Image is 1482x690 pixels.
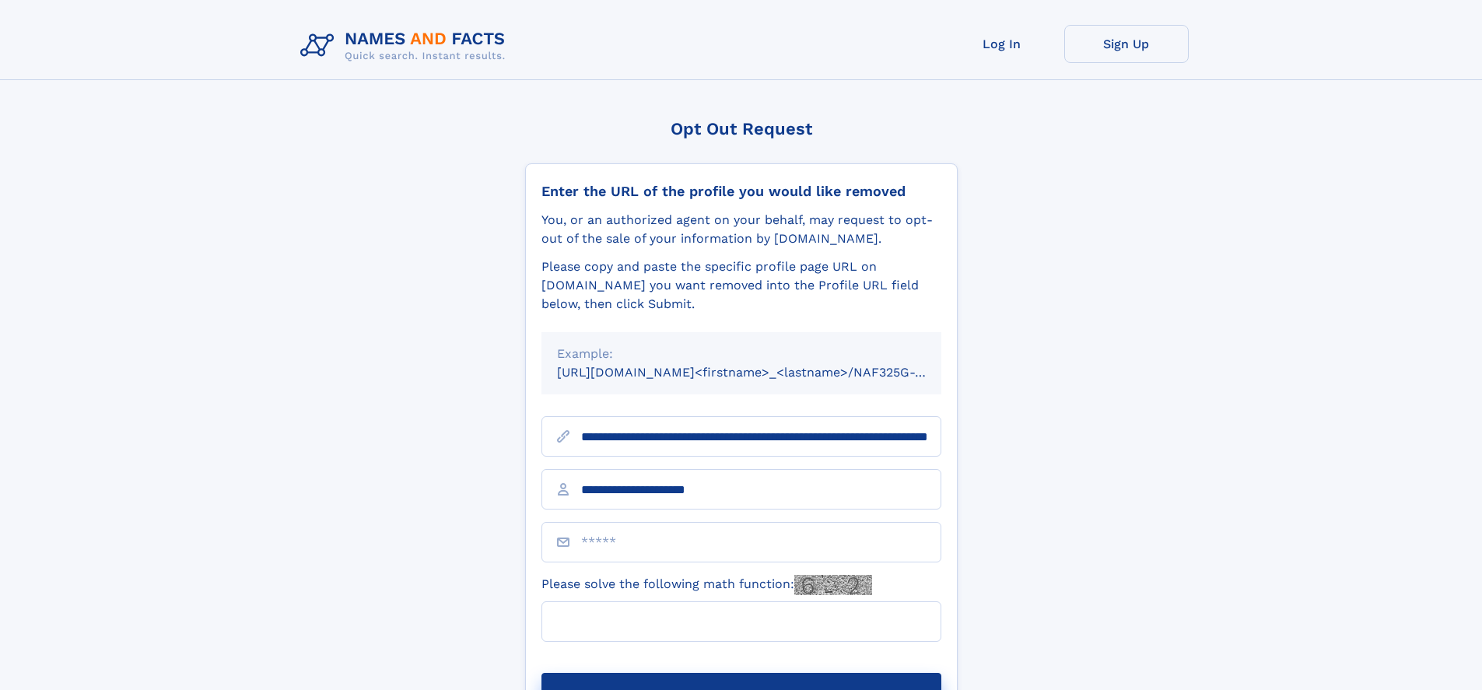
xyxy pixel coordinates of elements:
[525,119,958,138] div: Opt Out Request
[541,257,941,313] div: Please copy and paste the specific profile page URL on [DOMAIN_NAME] you want removed into the Pr...
[557,365,971,380] small: [URL][DOMAIN_NAME]<firstname>_<lastname>/NAF325G-xxxxxxxx
[541,183,941,200] div: Enter the URL of the profile you would like removed
[541,575,872,595] label: Please solve the following math function:
[541,211,941,248] div: You, or an authorized agent on your behalf, may request to opt-out of the sale of your informatio...
[294,25,518,67] img: Logo Names and Facts
[557,345,926,363] div: Example:
[1064,25,1189,63] a: Sign Up
[940,25,1064,63] a: Log In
